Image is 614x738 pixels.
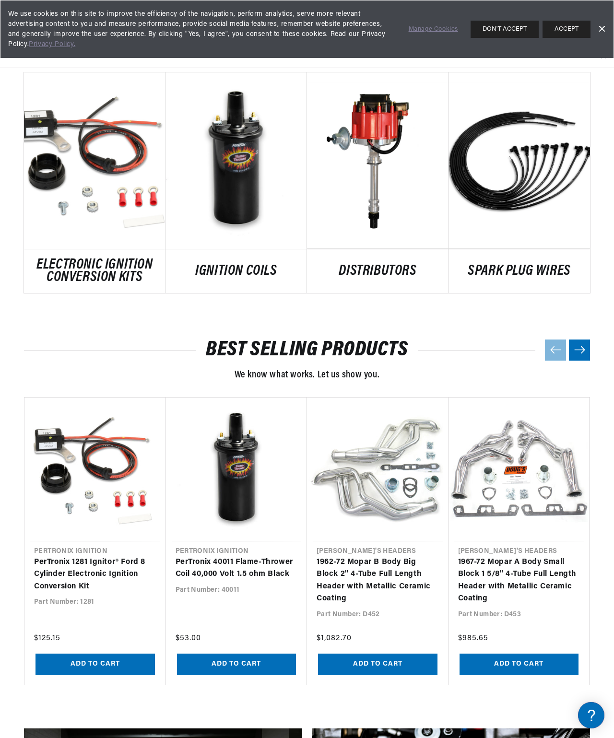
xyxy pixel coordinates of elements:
[317,556,439,605] a: 1962-72 Mopar B Body Big Block 2" 4-Tube Full Length Header with Metallic Ceramic Coating
[545,340,566,361] button: Previous slide
[458,556,580,605] a: 1967-72 Mopar A Body Small Block 1 5/8" 4-Tube Full Length Header with Metallic Ceramic Coating
[10,240,182,255] a: Payment, Pricing, and Promotions FAQ
[24,397,590,685] ul: Slider
[594,22,609,36] a: Dismiss Banner
[10,67,182,76] div: Ignition Products
[24,259,165,283] a: ELECTRONIC IGNITION CONVERSION KITS
[132,276,185,285] a: POWERED BY ENCHANT
[24,367,590,383] p: We know what works. Let us show you.
[10,106,182,115] div: JBA Performance Exhaust
[10,161,182,176] a: Shipping FAQs
[460,654,579,675] button: Add to cart
[177,654,296,675] button: Add to cart
[307,265,449,278] a: DISTRIBUTORS
[35,654,155,675] button: Add to cart
[10,82,182,96] a: FAQ
[10,225,182,234] div: Payment, Pricing, and Promotions
[8,9,395,49] span: We use cookies on this site to improve the efficiency of the navigation, perform analytics, serve...
[569,340,590,361] button: Next slide
[10,121,182,136] a: FAQs
[206,341,408,359] a: BEST SELLING PRODUCTS
[176,556,298,581] a: PerTronix 40011 Flame-Thrower Coil 40,000 Volt 1.5 ohm Black
[10,257,182,273] button: Contact Us
[10,185,182,194] div: Orders
[29,41,75,48] a: Privacy Policy.
[471,21,539,38] button: DON'T ACCEPT
[409,24,458,35] a: Manage Cookies
[449,265,590,278] a: SPARK PLUG WIRES
[165,265,307,278] a: IGNITION COILS
[318,654,437,675] button: Add to cart
[10,146,182,155] div: Shipping
[34,556,156,593] a: PerTronix 1281 Ignitor® Ford 8 Cylinder Electronic Ignition Conversion Kit
[10,200,182,215] a: Orders FAQ
[543,21,590,38] button: ACCEPT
